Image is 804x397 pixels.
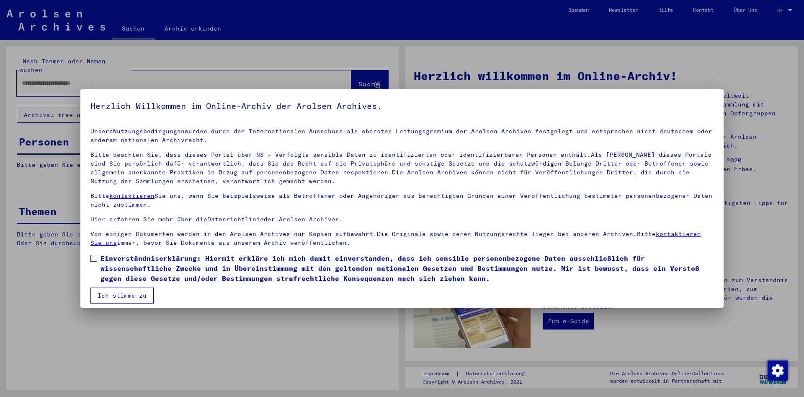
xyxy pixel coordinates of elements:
[90,127,714,145] p: Unsere wurden durch den Internationalen Ausschuss als oberstes Leitungsgremium der Arolsen Archiv...
[767,360,787,380] div: Zustimmung ändern
[90,230,714,247] p: Von einigen Dokumenten werden in den Arolsen Archives nur Kopien aufbewahrt.Die Originale sowie d...
[207,215,264,223] a: Datenrichtlinie
[109,192,155,200] a: kontaktieren
[113,127,185,135] a: Nutzungsbedingungen
[100,253,714,283] span: Einverständniserklärung: Hiermit erkläre ich mich damit einverstanden, dass ich sensible personen...
[90,150,714,186] p: Bitte beachten Sie, dass dieses Portal über NS - Verfolgte sensible Daten zu identifizierten oder...
[90,192,714,209] p: Bitte Sie uns, wenn Sie beispielsweise als Betroffener oder Angehöriger aus berechtigten Gründen ...
[768,361,788,381] img: Zustimmung ändern
[90,288,154,304] button: Ich stimme zu
[90,215,714,224] p: Hier erfahren Sie mehr über die der Arolsen Archives.
[90,99,714,113] h5: Herzlich Willkommen im Online-Archiv der Arolsen Archives.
